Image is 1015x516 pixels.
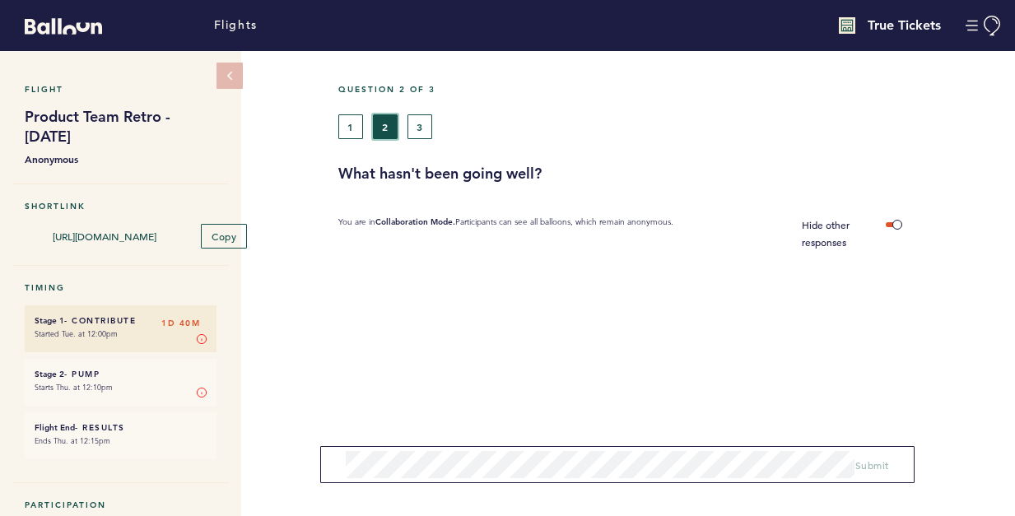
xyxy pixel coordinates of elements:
[35,369,207,379] h6: - Pump
[375,216,455,227] b: Collaboration Mode.
[25,84,217,95] h5: Flight
[35,328,118,339] time: Started Tue. at 12:00pm
[802,218,850,249] span: Hide other responses
[12,16,102,34] a: Balloon
[373,114,398,139] button: 2
[35,422,207,433] h6: - Results
[201,224,247,249] button: Copy
[161,315,200,332] span: 1D 40M
[35,435,110,446] time: Ends Thu. at 12:15pm
[25,201,217,212] h5: Shortlink
[966,16,1003,36] button: Manage Account
[35,315,207,326] h6: - Contribute
[35,315,64,326] small: Stage 1
[25,282,217,293] h5: Timing
[338,164,1003,184] h3: What hasn't been going well?
[214,16,258,35] a: Flights
[855,457,889,473] button: Submit
[25,151,217,167] b: Anonymous
[338,216,673,251] p: You are in Participants can see all balloons, which remain anonymous.
[35,382,113,393] time: Starts Thu. at 12:10pm
[35,369,64,379] small: Stage 2
[25,18,102,35] svg: Balloon
[25,500,217,510] h5: Participation
[35,422,75,433] small: Flight End
[338,114,363,139] button: 1
[407,114,432,139] button: 3
[338,84,1003,95] h5: Question 2 of 3
[868,16,941,35] h4: True Tickets
[212,230,236,243] span: Copy
[855,458,889,472] span: Submit
[25,107,217,146] h1: Product Team Retro - [DATE]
